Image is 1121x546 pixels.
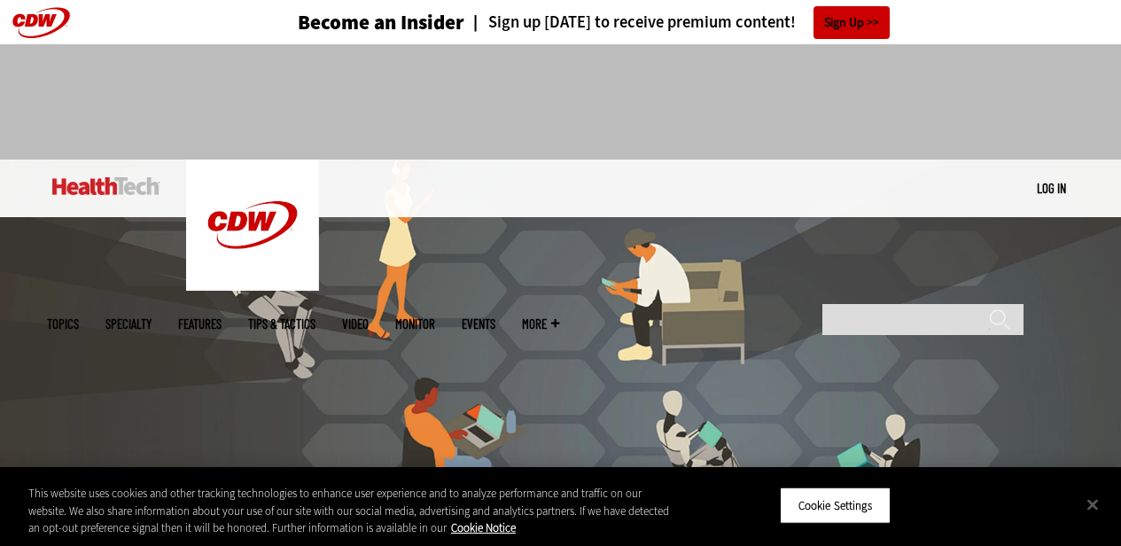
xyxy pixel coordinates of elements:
a: Events [462,317,495,331]
a: More information about your privacy [451,520,516,535]
a: Sign Up [814,6,890,39]
div: This website uses cookies and other tracking technologies to enhance user experience and to analy... [28,485,673,537]
a: Features [178,317,222,331]
button: Close [1073,485,1112,524]
div: User menu [1037,179,1066,198]
a: MonITor [395,317,435,331]
a: Sign up [DATE] to receive premium content! [464,14,796,31]
a: Log in [1037,180,1066,196]
a: CDW [186,277,319,295]
button: Cookie Settings [780,487,891,524]
a: Become an Insider [231,12,464,33]
span: More [522,317,559,331]
img: Home [186,160,319,291]
a: Tips & Tactics [248,317,315,331]
img: Home [52,177,160,195]
a: Video [342,317,369,331]
h3: Become an Insider [298,12,464,33]
span: Specialty [105,317,152,331]
iframe: advertisement [238,62,884,142]
span: Topics [47,317,79,331]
